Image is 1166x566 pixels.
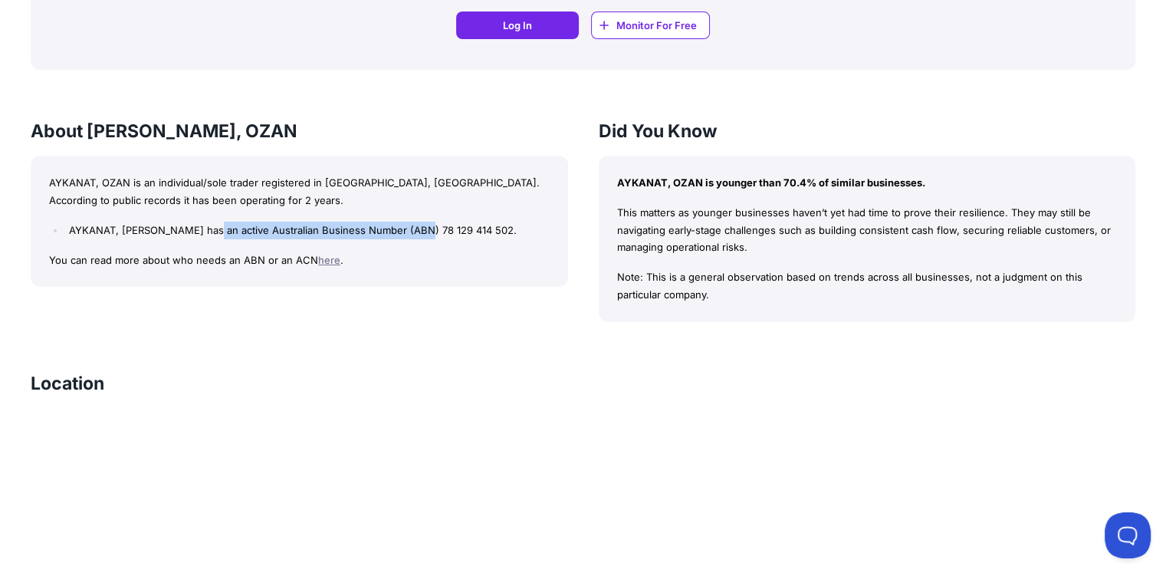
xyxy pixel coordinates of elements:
[31,371,104,396] h3: Location
[617,174,1118,192] p: AYKANAT, OZAN is younger than 70.4% of similar businesses.
[591,12,710,39] a: Monitor For Free
[318,254,340,266] a: here
[617,268,1118,304] p: Note: This is a general observation based on trends across all businesses, not a judgment on this...
[31,119,568,143] h3: About [PERSON_NAME], OZAN
[599,119,1136,143] h3: Did You Know
[1105,512,1151,558] iframe: Toggle Customer Support
[49,174,550,209] p: AYKANAT, OZAN is an individual/sole trader registered in [GEOGRAPHIC_DATA], [GEOGRAPHIC_DATA]. Ac...
[49,252,550,269] p: You can read more about who needs an ABN or an ACN .
[65,222,549,239] li: AYKANAT, [PERSON_NAME] has an active Australian Business Number (ABN) 78 129 414 502.
[503,18,532,33] span: Log In
[616,18,697,33] span: Monitor For Free
[617,204,1118,256] p: This matters as younger businesses haven’t yet had time to prove their resilience. They may still...
[456,12,579,39] a: Log In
